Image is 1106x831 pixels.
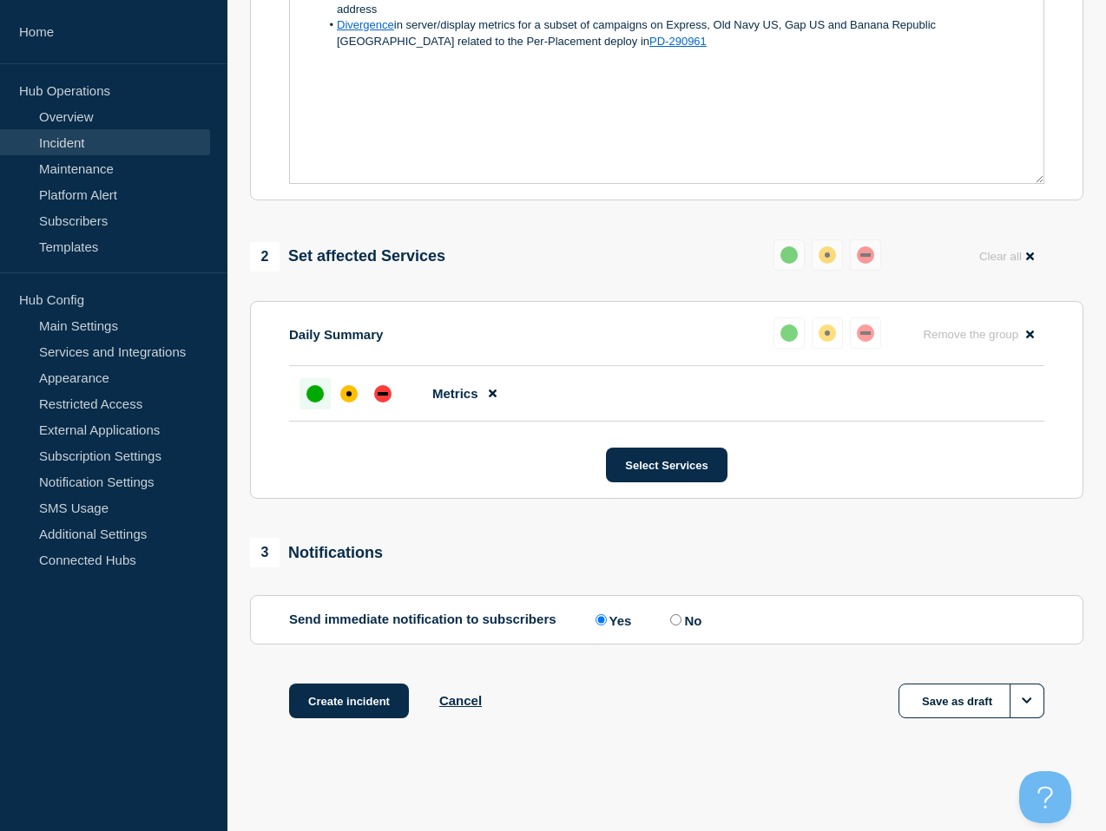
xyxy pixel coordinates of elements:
[250,242,445,272] div: Set affected Services
[250,538,383,567] div: Notifications
[340,385,358,402] div: affected
[812,239,843,271] button: affected
[923,328,1018,341] span: Remove the group
[250,242,280,272] span: 2
[780,246,798,264] div: up
[850,317,881,349] button: down
[606,448,727,482] button: Select Services
[439,693,482,708] button: Cancel
[812,317,843,349] button: affected
[289,327,383,342] p: Daily Summary
[819,246,836,264] div: affected
[666,612,701,628] label: No
[774,239,805,271] button: up
[306,385,324,402] div: up
[337,18,394,31] a: Divergence
[649,35,707,48] a: PD-290961
[774,317,805,349] button: up
[289,684,409,718] button: Create incident
[591,612,632,628] label: Yes
[912,317,1044,351] button: Remove the group
[432,386,478,401] span: Metrics
[780,324,798,342] div: up
[289,612,1044,628] div: Send immediate notification to subscribers
[596,614,607,625] input: Yes
[850,239,881,271] button: down
[857,246,874,264] div: down
[969,239,1044,273] button: Clear all
[320,17,1031,49] li: in server/display metrics for a subset of campaigns on Express, Old Navy US, Gap US and Banana Re...
[1019,771,1071,823] iframe: Help Scout Beacon - Open
[374,385,392,402] div: down
[857,324,874,342] div: down
[670,614,681,625] input: No
[819,324,836,342] div: affected
[250,538,280,567] span: 3
[1010,684,1044,718] button: Options
[289,612,556,628] p: Send immediate notification to subscribers
[899,684,1044,718] button: Save as draft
